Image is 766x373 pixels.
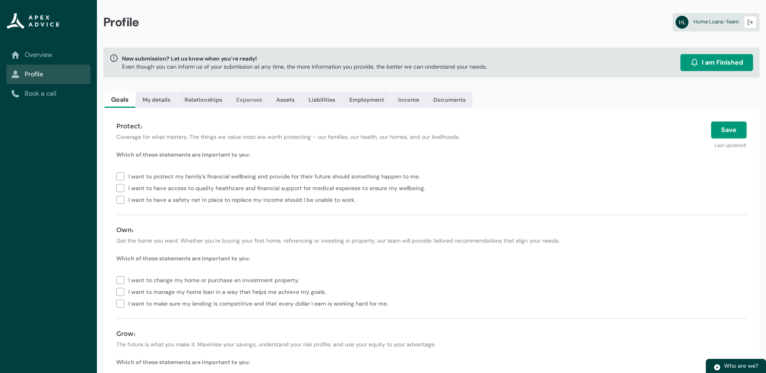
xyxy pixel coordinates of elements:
a: Employment [342,92,391,108]
p: Even though you can inform us of your submission at any time, the more information you provide, t... [122,63,487,71]
span: New submission? Let us know when you’re ready! [122,54,487,63]
p: Which of these statements are important to you: [116,254,747,262]
span: Home Loans-Team [693,18,739,25]
h4: Grow: [116,329,747,339]
a: HLHome Loans-Team [673,13,760,31]
p: The future is what you make it. Maximise your savings, understand your risk profile, and use your... [116,340,747,348]
button: Logout [744,16,757,29]
a: Goals [105,92,135,108]
h4: Own: [116,225,747,235]
img: Apex Advice Group [6,13,59,29]
img: play.svg [714,364,721,371]
p: Which of these statements are important to you: [116,358,747,366]
a: Liabilities [302,92,342,108]
span: I want to have access to quality healthcare and financial support for medical expenses to ensure ... [128,182,428,193]
a: Expenses [229,92,269,108]
img: alarm.svg [690,59,699,67]
span: Who are we? [724,362,758,369]
p: Coverage for what matters. The things we value most are worth protecting – our families, our heal... [116,133,533,141]
p: Which of these statements are important to you: [116,151,747,159]
span: I want to have a safety net in place to replace my income should I be unable to work. [128,193,359,205]
a: Book a call [11,89,86,98]
span: I am Finished [702,58,743,67]
button: Save [711,122,747,138]
p: Last updated: [543,138,747,149]
a: Relationships [178,92,229,108]
a: Income [391,92,426,108]
a: Documents [426,92,472,108]
a: Assets [269,92,301,108]
a: Profile [11,69,86,79]
span: I want to change my home or purchase an investment property. [128,274,302,285]
span: I want to manage my home loan in a way that helps me achieve my goals. [128,285,329,297]
span: I want to protect my family's financial wellbeing and provide for their future should something h... [128,170,423,182]
h4: Protect: [116,122,533,131]
a: My details [136,92,177,108]
nav: Sub page [6,45,90,103]
button: I am Finished [680,54,753,71]
span: Profile [103,15,139,30]
span: I want to make sure my lending is competitive and that every dollar I earn is working hard for me. [128,297,391,309]
p: Get the home you want. Whether you’re buying your first home, refinancing or investing in propert... [116,237,747,245]
a: Overview [11,50,86,60]
abbr: HL [676,16,688,29]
